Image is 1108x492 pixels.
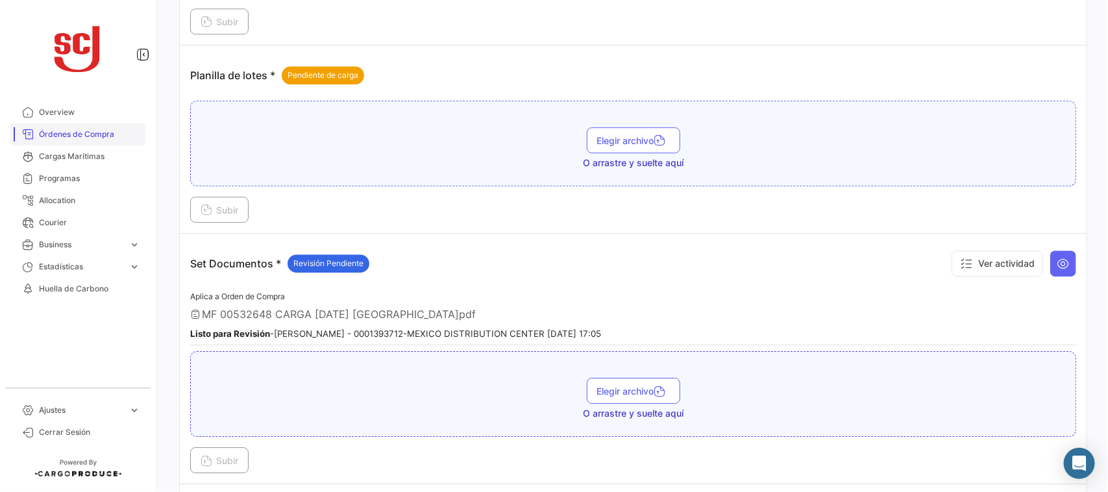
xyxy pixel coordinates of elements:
[293,258,363,269] span: Revisión Pendiente
[10,145,145,167] a: Cargas Marítimas
[190,66,364,84] p: Planilla de lotes *
[190,8,249,34] button: Subir
[10,212,145,234] a: Courier
[190,447,249,473] button: Subir
[190,328,270,339] b: Listo para Revisión
[129,239,140,251] span: expand_more
[583,156,683,169] span: O arrastre y suelte aquí
[583,407,683,420] span: O arrastre y suelte aquí
[190,197,249,223] button: Subir
[39,283,140,295] span: Huella de Carbono
[201,204,238,215] span: Subir
[39,151,140,162] span: Cargas Marítimas
[201,455,238,466] span: Subir
[39,261,123,273] span: Estadísticas
[597,135,670,146] span: Elegir archivo
[587,378,680,404] button: Elegir archivo
[190,328,601,339] small: - [PERSON_NAME] - 0001393712-MEXICO DISTRIBUTION CENTER [DATE] 17:05
[39,217,140,228] span: Courier
[288,69,358,81] span: Pendiente de carga
[39,173,140,184] span: Programas
[587,127,680,153] button: Elegir archivo
[129,404,140,416] span: expand_more
[10,123,145,145] a: Órdenes de Compra
[39,106,140,118] span: Overview
[129,261,140,273] span: expand_more
[39,404,123,416] span: Ajustes
[39,426,140,438] span: Cerrar Sesión
[39,129,140,140] span: Órdenes de Compra
[45,16,110,80] img: scj_logo1.svg
[190,254,369,273] p: Set Documentos *
[202,308,476,321] span: MF 00532648 CARGA [DATE] [GEOGRAPHIC_DATA]pdf
[190,291,285,301] span: Aplica a Orden de Compra
[10,167,145,190] a: Programas
[201,16,238,27] span: Subir
[10,278,145,300] a: Huella de Carbono
[1064,448,1095,479] div: Abrir Intercom Messenger
[39,195,140,206] span: Allocation
[10,190,145,212] a: Allocation
[597,386,670,397] span: Elegir archivo
[10,101,145,123] a: Overview
[952,251,1043,277] button: Ver actividad
[39,239,123,251] span: Business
